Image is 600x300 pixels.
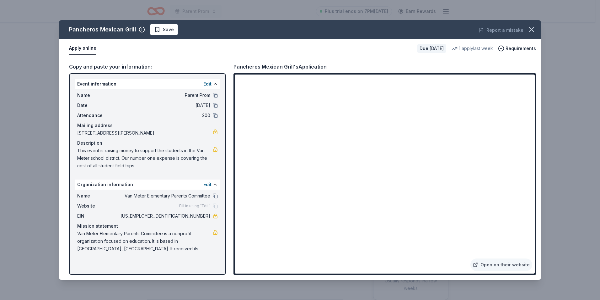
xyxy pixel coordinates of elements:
button: Report a mistake [479,26,523,34]
button: Apply online [69,42,96,55]
span: Attendance [77,112,119,119]
span: 200 [119,112,210,119]
span: [DATE] [119,102,210,109]
span: Parent Prom [119,92,210,99]
div: Event information [75,79,220,89]
span: Fill in using "Edit" [179,203,210,208]
span: Name [77,192,119,200]
button: Edit [203,181,212,188]
button: Requirements [498,45,536,52]
span: Website [77,202,119,210]
div: Due [DATE] [417,44,446,53]
span: Save [163,26,174,33]
div: Mission statement [77,222,218,230]
span: [STREET_ADDRESS][PERSON_NAME] [77,129,213,137]
div: Organization information [75,180,220,190]
div: Description [77,139,218,147]
span: Date [77,102,119,109]
span: EIN [77,212,119,220]
span: This event is raising money to support the students in the Van Meter school district. Our number ... [77,147,213,169]
div: Mailing address [77,122,218,129]
span: Name [77,92,119,99]
div: Pancheros Mexican Grill's Application [233,63,327,71]
span: Van Meter Elementary Parents Committee [119,192,210,200]
div: 1 apply last week [451,45,493,52]
div: Copy and paste your information: [69,63,226,71]
button: Edit [203,80,212,88]
div: Pancheros Mexican Grill [69,25,136,35]
button: Save [150,24,178,35]
span: Van Meter Elementary Parents Committee is a nonprofit organization focused on education. It is ba... [77,230,213,253]
span: Requirements [506,45,536,52]
span: [US_EMPLOYER_IDENTIFICATION_NUMBER] [119,212,210,220]
a: Open on their website [470,258,532,271]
